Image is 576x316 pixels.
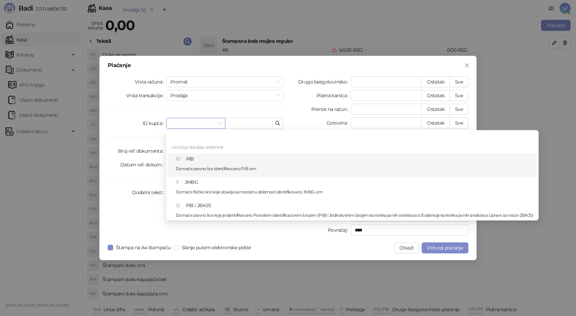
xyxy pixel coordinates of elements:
span: Promet [170,77,280,87]
span: 10 [176,156,180,162]
button: Potvrdi plaćanje [422,242,468,253]
span: close [464,63,470,68]
span: Zatvori [461,63,472,68]
label: Gotovina [326,117,351,128]
span: Potvrdi plaćanje [427,245,463,251]
p: Domaće fizičko lice koje obavlja samostalnu delatnost identifikovano JMBG-om [176,190,533,194]
div: Lica koja obavljaju delatnost [168,142,537,153]
label: Vrsta transakcije [126,90,167,101]
span: Štampa na A4 štampaču [113,244,173,251]
div: JMBG [176,178,533,198]
label: Vrsta računa [135,76,167,87]
p: Domaće pravno lice identifikovano PIB-om [176,167,533,171]
label: Platna kartica [316,90,351,101]
button: Sve [449,117,468,128]
label: ID kupca [143,118,166,129]
button: Otkaži [394,242,419,253]
span: Slanje putem elektronske pošte [179,244,254,251]
button: Ostatak [421,117,450,128]
span: Prodaja [170,90,280,101]
label: Drugo bezgotovinsko [298,76,351,87]
label: Povraćaj [328,225,351,236]
p: Domaće pravno lice koje je identifikovano Poreskim identifikacionim brojem (PIB) i Jedinstvenim b... [176,213,533,217]
label: Datum ref. dokum. [120,159,167,170]
button: Ostatak [421,104,450,115]
button: Sve [449,76,468,87]
label: Prenos na račun [311,104,351,115]
label: Broj ref. dokumenta [118,146,166,156]
button: Ostatak [421,90,450,101]
button: Sve [449,104,468,115]
div: Plaćanje [108,63,468,68]
button: Ostatak [421,76,450,87]
button: Close [461,60,472,71]
label: Dodatni tekst [132,187,166,198]
div: PIB [176,155,533,175]
span: 11 [176,179,179,185]
span: 12 [176,202,180,208]
button: Sve [449,90,468,101]
div: PIB i JBKJS [176,202,533,222]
